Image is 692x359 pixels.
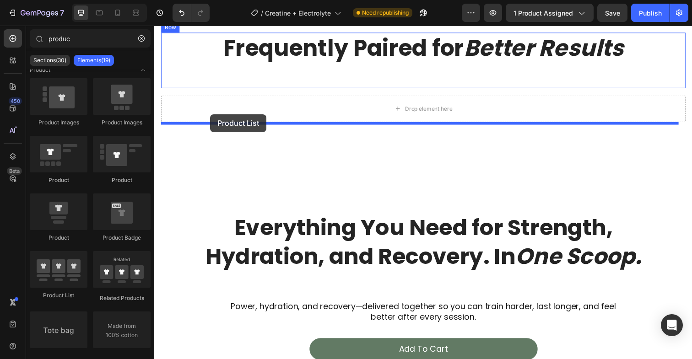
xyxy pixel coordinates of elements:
div: Product Images [93,118,151,127]
p: Elements(19) [77,57,110,64]
span: / [261,8,263,18]
div: Product Images [30,118,87,127]
button: 7 [4,4,68,22]
span: Need republishing [362,9,409,17]
div: 450 [9,97,22,105]
div: Product Badge [93,234,151,242]
button: Publish [631,4,670,22]
span: 1 product assigned [514,8,573,18]
span: Product [30,66,50,74]
span: Save [605,9,620,17]
input: Search Sections & Elements [30,29,151,48]
div: Undo/Redo [173,4,210,22]
span: Toggle open [136,63,151,77]
button: Save [597,4,627,22]
div: Product [30,234,87,242]
div: Product [30,176,87,184]
span: Creatine + Electrolyte [265,8,331,18]
div: Product [93,176,151,184]
button: 1 product assigned [506,4,594,22]
div: Related Products [93,294,151,302]
p: 7 [60,7,64,18]
div: Publish [639,8,662,18]
div: Product List [30,291,87,300]
div: Open Intercom Messenger [661,314,683,336]
p: Sections(30) [33,57,66,64]
iframe: Design area [154,26,692,359]
div: Beta [7,167,22,175]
